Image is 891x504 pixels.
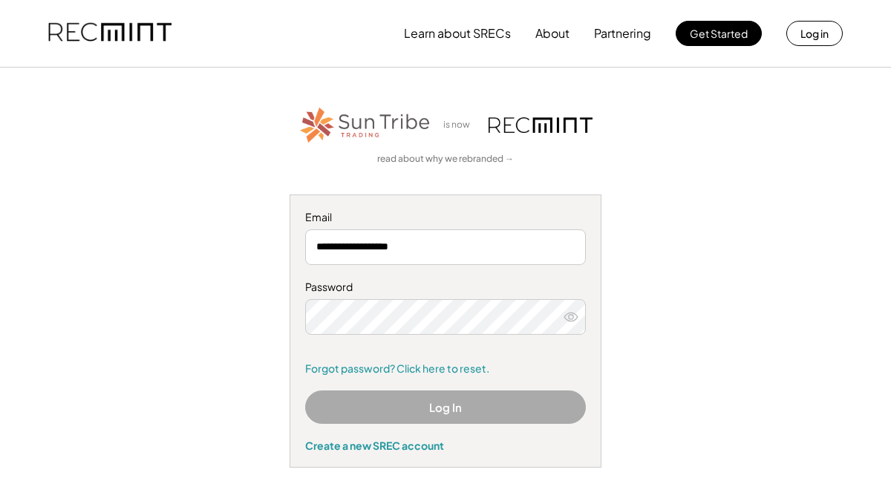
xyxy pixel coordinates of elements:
div: is now [440,119,481,131]
div: Password [305,280,586,295]
button: Log In [305,390,586,424]
button: About [535,19,569,48]
button: Partnering [594,19,651,48]
img: STT_Horizontal_Logo%2B-%2BColor.png [298,105,432,145]
a: Forgot password? Click here to reset. [305,361,586,376]
button: Get Started [676,21,762,46]
button: Learn about SRECs [404,19,511,48]
button: Log in [786,21,843,46]
a: read about why we rebranded → [377,153,514,166]
img: recmint-logotype%403x.png [489,117,593,133]
div: Email [305,210,586,225]
div: Create a new SREC account [305,439,586,452]
img: recmint-logotype%403x.png [48,8,172,59]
